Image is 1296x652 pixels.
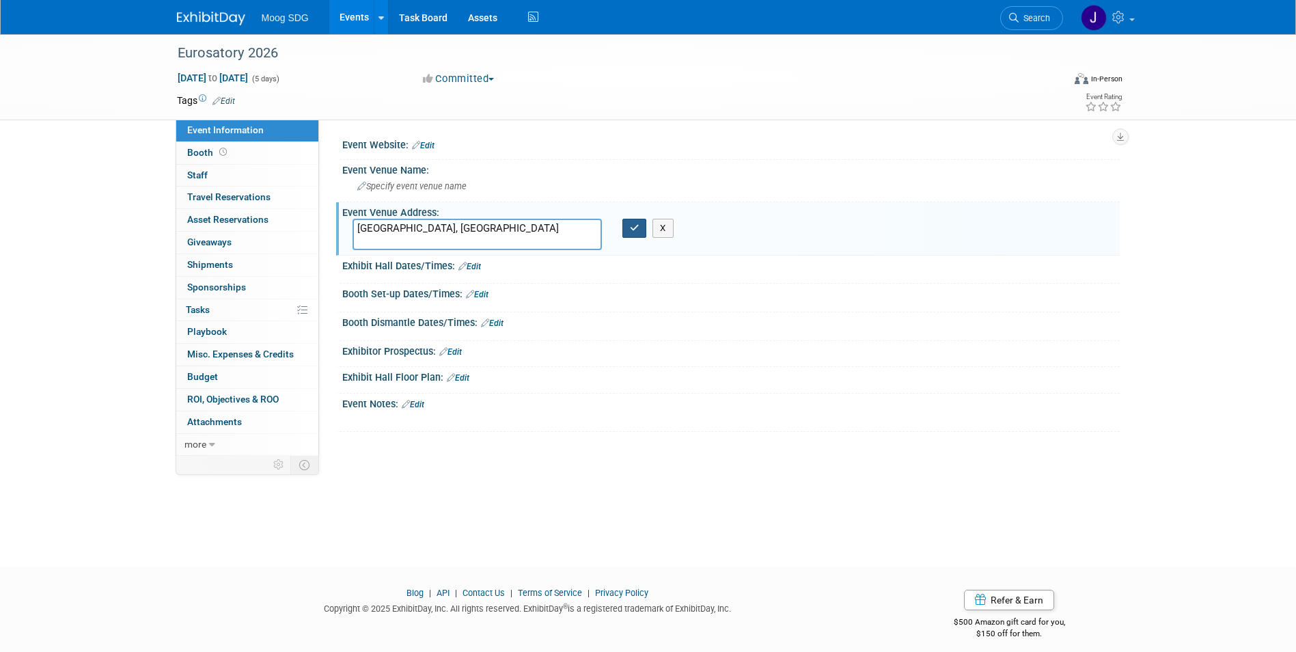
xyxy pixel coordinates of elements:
div: $150 off for them. [899,628,1120,640]
a: Playbook [176,321,318,343]
span: Playbook [187,326,227,337]
span: Event Information [187,124,264,135]
a: more [176,434,318,456]
span: | [426,588,435,598]
a: Edit [402,400,424,409]
span: Giveaways [187,236,232,247]
a: Search [1000,6,1063,30]
span: | [584,588,593,598]
div: Event Notes: [342,394,1120,411]
a: Terms of Service [518,588,582,598]
a: Shipments [176,254,318,276]
div: Copyright © 2025 ExhibitDay, Inc. All rights reserved. ExhibitDay is a registered trademark of Ex... [177,599,879,615]
a: Contact Us [463,588,505,598]
td: Tags [177,94,235,107]
td: Toggle Event Tabs [290,456,318,474]
span: ROI, Objectives & ROO [187,394,279,405]
div: Event Venue Name: [342,160,1120,177]
span: Budget [187,371,218,382]
span: Staff [187,169,208,180]
a: Travel Reservations [176,187,318,208]
span: Booth not reserved yet [217,147,230,157]
button: Committed [418,72,499,86]
span: (5 days) [251,74,279,83]
span: | [507,588,516,598]
div: Exhibit Hall Floor Plan: [342,367,1120,385]
a: Edit [466,290,488,299]
a: Edit [439,347,462,357]
span: Search [1019,13,1050,23]
span: to [206,72,219,83]
a: Budget [176,366,318,388]
img: Jaclyn Roberts [1081,5,1107,31]
div: Exhibitor Prospectus: [342,341,1120,359]
a: Staff [176,165,318,187]
a: Privacy Policy [595,588,648,598]
a: Giveaways [176,232,318,254]
div: In-Person [1090,74,1122,84]
a: Event Information [176,120,318,141]
a: Edit [447,373,469,383]
div: Booth Dismantle Dates/Times: [342,312,1120,330]
a: Edit [458,262,481,271]
img: Format-Inperson.png [1075,73,1088,84]
span: Moog SDG [262,12,309,23]
a: Sponsorships [176,277,318,299]
sup: ® [563,603,568,610]
span: | [452,588,460,598]
div: Event Venue Address: [342,202,1120,219]
a: Asset Reservations [176,209,318,231]
a: Edit [481,318,504,328]
div: Event Rating [1085,94,1122,100]
a: Tasks [176,299,318,321]
a: Booth [176,142,318,164]
div: Event Website: [342,135,1120,152]
span: Attachments [187,416,242,427]
button: X [652,219,674,238]
span: [DATE] [DATE] [177,72,249,84]
a: ROI, Objectives & ROO [176,389,318,411]
a: Misc. Expenses & Credits [176,344,318,366]
span: Booth [187,147,230,158]
div: Event Format [982,71,1123,92]
a: Refer & Earn [964,590,1054,610]
span: Tasks [186,304,210,315]
img: ExhibitDay [177,12,245,25]
div: Booth Set-up Dates/Times: [342,284,1120,301]
span: Misc. Expenses & Credits [187,349,294,359]
a: Edit [212,96,235,106]
div: Exhibit Hall Dates/Times: [342,256,1120,273]
a: Edit [412,141,435,150]
span: Sponsorships [187,282,246,293]
a: API [437,588,450,598]
div: Eurosatory 2026 [173,41,1043,66]
span: Specify event venue name [357,181,467,191]
span: Asset Reservations [187,214,268,225]
div: $500 Amazon gift card for you, [899,608,1120,639]
a: Attachments [176,411,318,433]
a: Blog [406,588,424,598]
td: Personalize Event Tab Strip [267,456,291,474]
span: Shipments [187,259,233,270]
span: Travel Reservations [187,191,271,202]
span: more [184,439,206,450]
